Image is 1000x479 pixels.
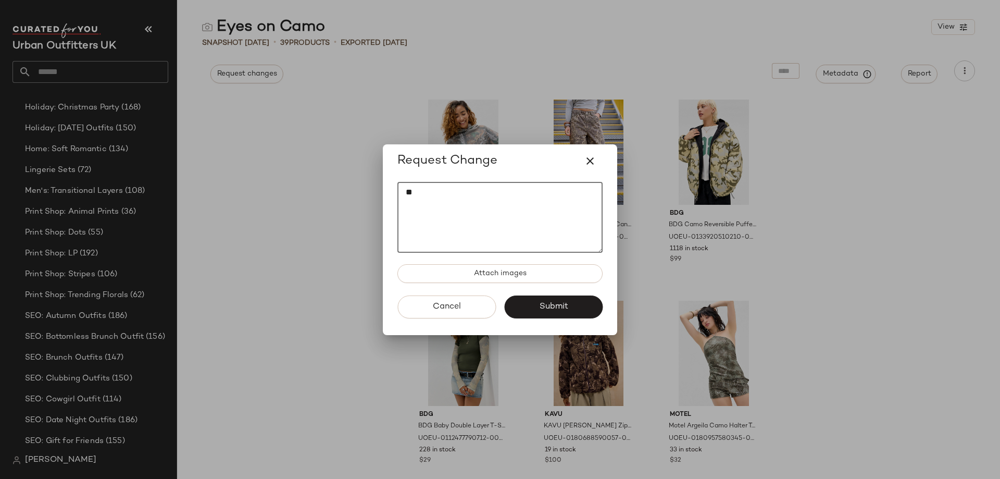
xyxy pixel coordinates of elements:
[539,302,568,312] span: Submit
[473,269,527,278] span: Attach images
[432,302,461,312] span: Cancel
[504,296,603,318] button: Submit
[397,296,496,318] button: Cancel
[397,264,603,283] button: Attach images
[397,153,497,169] span: Request Change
